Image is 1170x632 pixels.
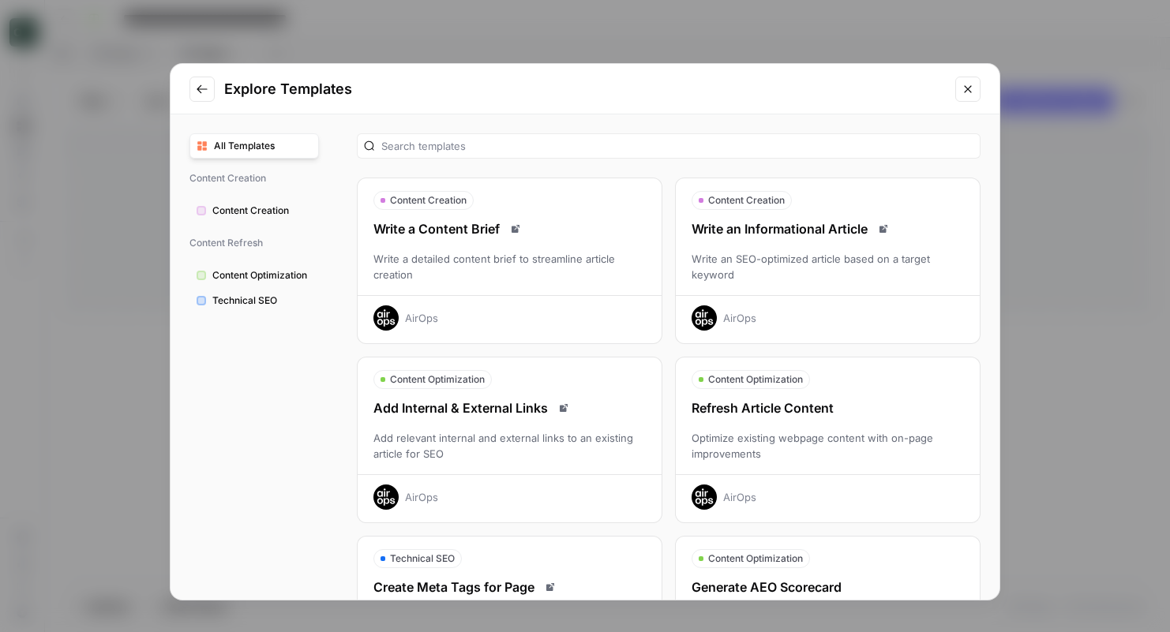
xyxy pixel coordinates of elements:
div: AirOps [723,489,756,505]
button: Content Creation [189,198,319,223]
span: Content Optimization [708,372,803,387]
button: All Templates [189,133,319,159]
a: Read docs [554,398,573,417]
button: Content OptimizationAdd Internal & External LinksRead docsAdd relevant internal and external link... [357,357,662,523]
span: Content Creation [212,204,312,218]
input: Search templates [381,138,973,154]
span: Technical SEO [212,294,312,308]
button: Technical SEO [189,288,319,313]
span: Content Creation [390,193,467,208]
span: All Templates [214,139,312,153]
h2: Explore Templates [224,78,946,100]
div: Optimize existing webpage content with on-page improvements [676,430,980,462]
a: Read docs [541,578,560,596]
span: Content Optimization [708,552,803,566]
button: Content CreationWrite a Content BriefRead docsWrite a detailed content brief to streamline articl... [357,178,662,344]
div: Generate AEO Scorecard [676,578,980,596]
div: Add relevant internal and external links to an existing article for SEO [358,430,662,462]
button: Content Optimization [189,263,319,288]
div: Write a detailed content brief to streamline article creation [358,251,662,282]
span: Content Refresh [189,230,319,256]
span: Content Creation [708,193,785,208]
a: Read docs [506,219,525,238]
div: Write a Content Brief [358,219,662,238]
div: AirOps [405,489,438,505]
span: Content Creation [189,165,319,192]
button: Close modal [955,77,981,102]
span: Content Optimization [212,268,312,282]
span: Technical SEO [390,552,455,566]
button: Content CreationWrite an Informational ArticleRead docsWrite an SEO-optimized article based on a ... [675,178,981,344]
div: Refresh Article Content [676,398,980,417]
a: Read docs [874,219,893,238]
button: Content OptimizationRefresh Article ContentOptimize existing webpage content with on-page improve... [675,357,981,523]
div: Write an SEO-optimized article based on a target keyword [676,251,980,282]
div: AirOps [723,310,756,326]
div: Create Meta Tags for Page [358,578,662,596]
button: Go to previous step [189,77,215,102]
span: Content Optimization [390,372,485,387]
div: Add Internal & External Links [358,398,662,417]
div: Write an Informational Article [676,219,980,238]
div: AirOps [405,310,438,326]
